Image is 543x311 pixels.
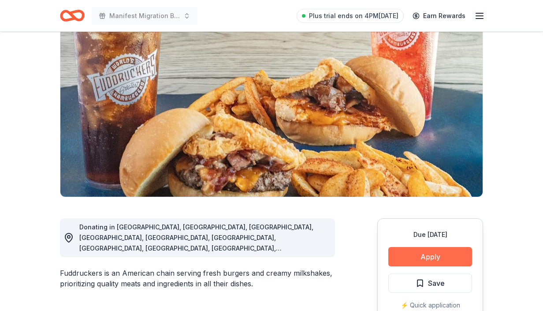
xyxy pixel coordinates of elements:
[388,300,472,311] div: ⚡️ Quick application
[60,268,335,289] div: Fuddruckers is an American chain serving fresh burgers and creamy milkshakes, prioritizing qualit...
[60,5,85,26] a: Home
[388,229,472,240] div: Due [DATE]
[407,8,471,24] a: Earn Rewards
[92,7,197,25] button: Manifest Migration Benefit Concert
[79,223,313,294] span: Donating in [GEOGRAPHIC_DATA], [GEOGRAPHIC_DATA], [GEOGRAPHIC_DATA], [GEOGRAPHIC_DATA], [GEOGRAPH...
[388,274,472,293] button: Save
[388,247,472,266] button: Apply
[428,277,445,289] span: Save
[60,28,483,197] img: Image for Fuddruckers
[109,11,180,21] span: Manifest Migration Benefit Concert
[297,9,404,23] a: Plus trial ends on 4PM[DATE]
[309,11,398,21] span: Plus trial ends on 4PM[DATE]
